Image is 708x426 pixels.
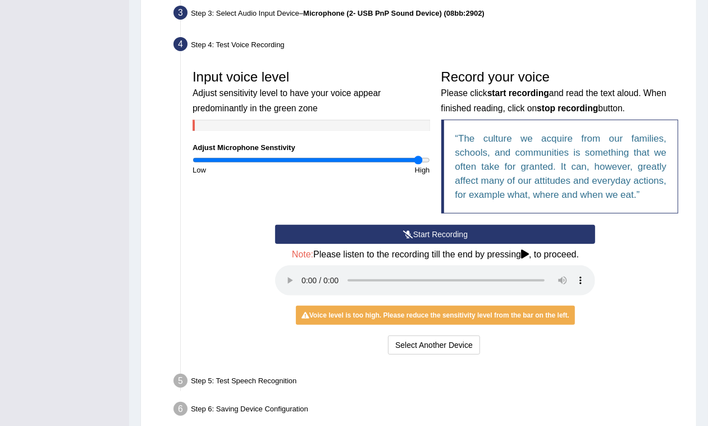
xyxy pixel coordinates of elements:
[168,2,691,27] div: Step 3: Select Audio Input Device
[168,370,691,395] div: Step 5: Test Speech Recognition
[388,336,480,355] button: Select Another Device
[275,250,595,260] h4: Please listen to the recording till the end by pressing , to proceed.
[299,9,485,17] span: –
[441,70,679,114] h3: Record your voice
[455,133,667,200] q: The culture we acquire from our families, schools, and communities is something that we often tak...
[292,250,313,259] span: Note:
[275,225,595,244] button: Start Recording
[168,34,691,58] div: Step 4: Test Voice Recording
[187,165,311,175] div: Low
[303,9,485,17] b: Microphone (2- USB PnP Sound Device) (08bb:2902)
[441,88,666,112] small: Please click and read the text aloud. When finished reading, click on button.
[193,142,295,153] label: Adjust Microphone Senstivity
[311,165,435,175] div: High
[168,398,691,423] div: Step 6: Saving Device Configuration
[296,306,575,325] div: Voice level is too high. Please reduce the sensitivity level from the bar on the left.
[193,70,430,114] h3: Input voice level
[487,88,549,98] b: start recording
[537,103,598,113] b: stop recording
[193,88,381,112] small: Adjust sensitivity level to have your voice appear predominantly in the green zone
